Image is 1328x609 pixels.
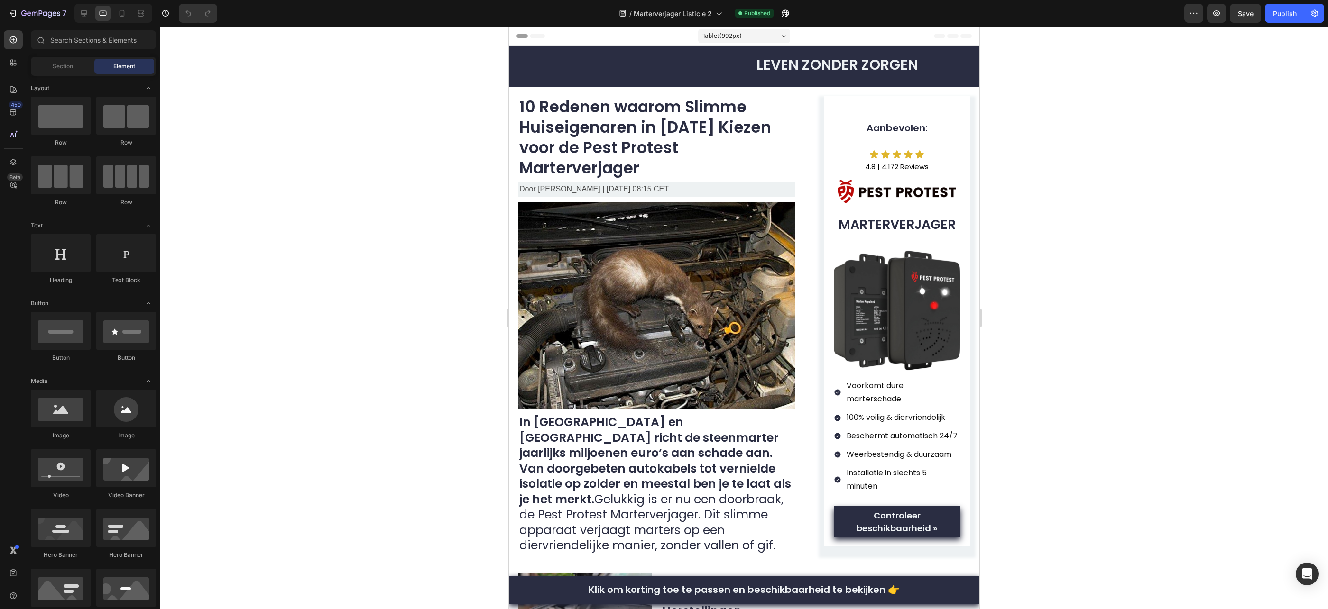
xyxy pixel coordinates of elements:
[634,9,712,18] span: Marterverjager Listicle 2
[7,173,23,181] div: Beta
[4,4,71,23] button: 7
[31,138,91,147] div: Row
[31,377,47,385] span: Media
[1230,4,1261,23] button: Save
[96,138,156,147] div: Row
[62,8,66,19] p: 7
[1273,9,1297,18] div: Publish
[744,9,770,18] span: Published
[96,198,156,207] div: Row
[141,296,156,311] span: Toggle open
[509,27,979,609] iframe: Design area
[31,276,91,284] div: Heading
[96,551,156,559] div: Hero Banner
[31,491,91,500] div: Video
[31,299,48,308] span: Button
[141,218,156,233] span: Toggle open
[31,30,156,49] input: Search Sections & Elements
[96,491,156,500] div: Video Banner
[31,354,91,362] div: Button
[141,373,156,389] span: Toggle open
[31,198,91,207] div: Row
[31,221,43,230] span: Text
[31,431,91,440] div: Image
[179,4,217,23] div: Undo/Redo
[31,84,49,92] span: Layout
[1265,4,1305,23] button: Publish
[141,81,156,96] span: Toggle open
[629,9,632,18] span: /
[53,62,73,71] span: Section
[1296,563,1319,585] div: Open Intercom Messenger
[96,276,156,284] div: Text Block
[96,354,156,362] div: Button
[113,62,135,71] span: Element
[9,101,23,109] div: 450
[1238,9,1254,18] span: Save
[96,431,156,440] div: Image
[31,551,91,559] div: Hero Banner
